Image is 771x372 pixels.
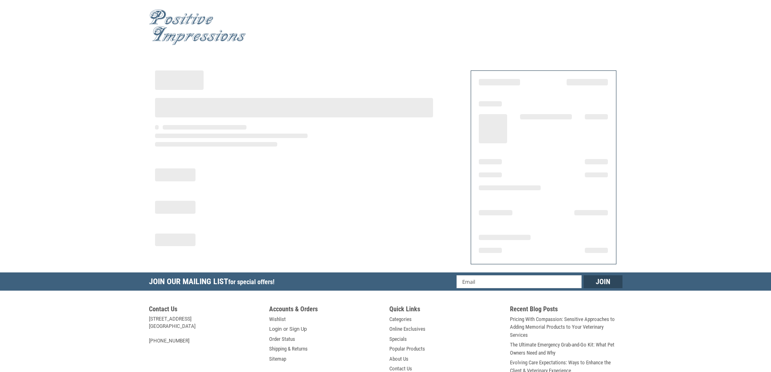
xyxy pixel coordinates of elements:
[510,315,622,339] a: Pricing With Compassion: Sensitive Approaches to Adding Memorial Products to Your Veterinary Serv...
[389,345,425,353] a: Popular Products
[269,305,382,315] h5: Accounts & Orders
[269,335,295,343] a: Order Status
[389,355,408,363] a: About Us
[278,325,293,333] span: or
[149,305,261,315] h5: Contact Us
[149,315,261,344] address: [STREET_ADDRESS] [GEOGRAPHIC_DATA] [PHONE_NUMBER]
[389,315,412,323] a: Categories
[584,275,622,288] input: Join
[269,325,282,333] a: Login
[510,341,622,357] a: The Ultimate Emergency Grab-and-Go Kit: What Pet Owners Need and Why
[269,315,286,323] a: Wishlist
[269,355,286,363] a: Sitemap
[457,275,582,288] input: Email
[389,305,502,315] h5: Quick Links
[228,278,274,286] span: for special offers!
[289,325,307,333] a: Sign Up
[149,9,246,45] img: Positive Impressions
[389,325,425,333] a: Online Exclusives
[269,345,308,353] a: Shipping & Returns
[510,305,622,315] h5: Recent Blog Posts
[389,335,407,343] a: Specials
[149,272,278,293] h5: Join Our Mailing List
